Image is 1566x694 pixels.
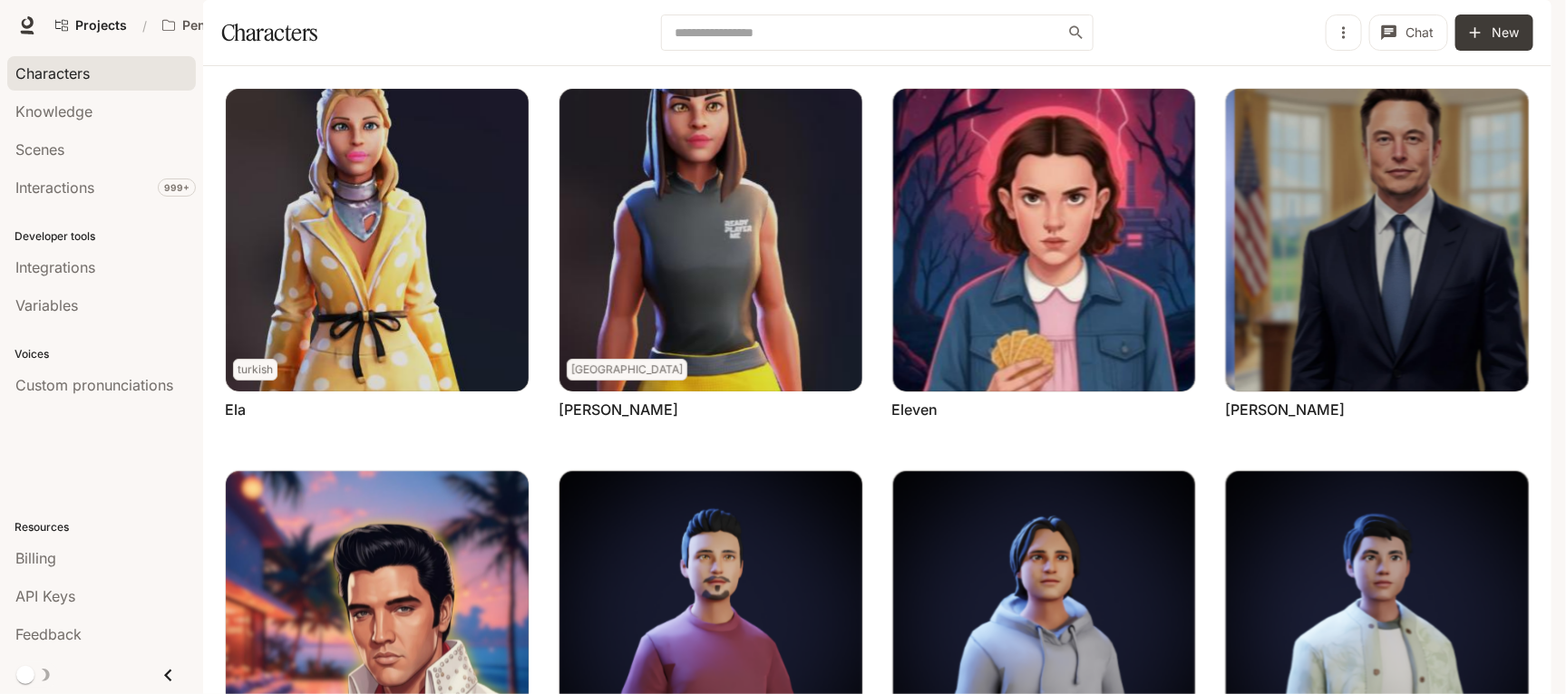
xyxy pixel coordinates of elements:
[1226,89,1529,391] img: Elon Musk
[892,400,939,419] a: Eleven
[225,400,246,419] a: Ela
[1369,14,1448,51] button: Chat
[47,7,135,43] a: Go to projects
[1455,14,1533,51] button: New
[559,400,678,419] a: [PERSON_NAME]
[154,7,312,43] button: Open workspace menu
[1225,400,1345,419] a: [PERSON_NAME]
[75,18,127,34] span: Projects
[135,16,154,35] div: /
[182,18,284,34] p: Pen Pals [Production]
[226,89,529,391] img: Ela
[559,89,862,391] img: Elena
[221,14,317,51] h1: Characters
[893,89,1196,391] img: Eleven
